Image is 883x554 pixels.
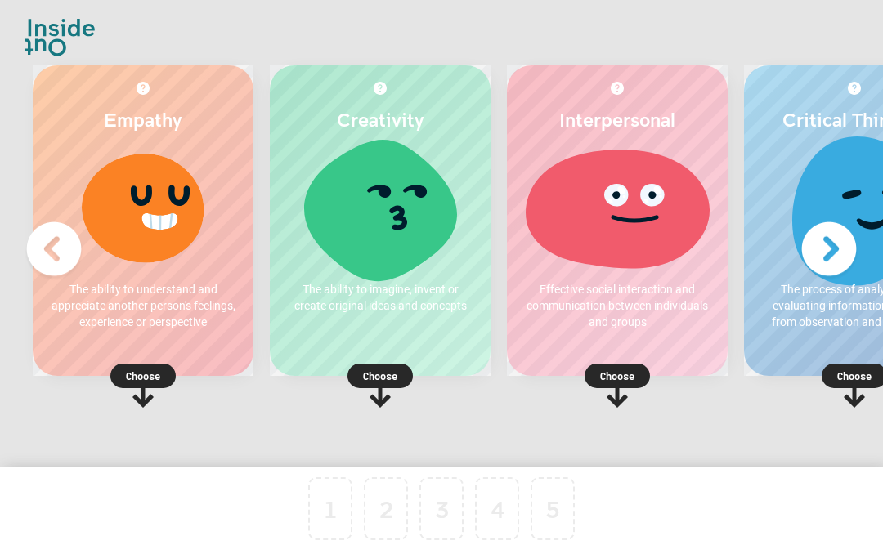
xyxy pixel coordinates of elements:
img: More about Creativity [374,82,387,95]
p: The ability to understand and appreciate another person's feelings, experience or perspective [49,281,237,330]
img: More about Critical Thinking [848,82,861,95]
p: Effective social interaction and communication between individuals and groups [523,281,711,330]
p: Choose [33,368,253,384]
p: The ability to imagine, invent or create original ideas and concepts [286,281,474,314]
img: Next [796,217,862,282]
img: More about Interpersonal [611,82,624,95]
p: Choose [270,368,491,384]
h2: Creativity [286,108,474,131]
p: Choose [507,368,728,384]
img: Previous [21,217,87,282]
h2: Empathy [49,108,237,131]
img: More about Empathy [137,82,150,95]
h2: Interpersonal [523,108,711,131]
